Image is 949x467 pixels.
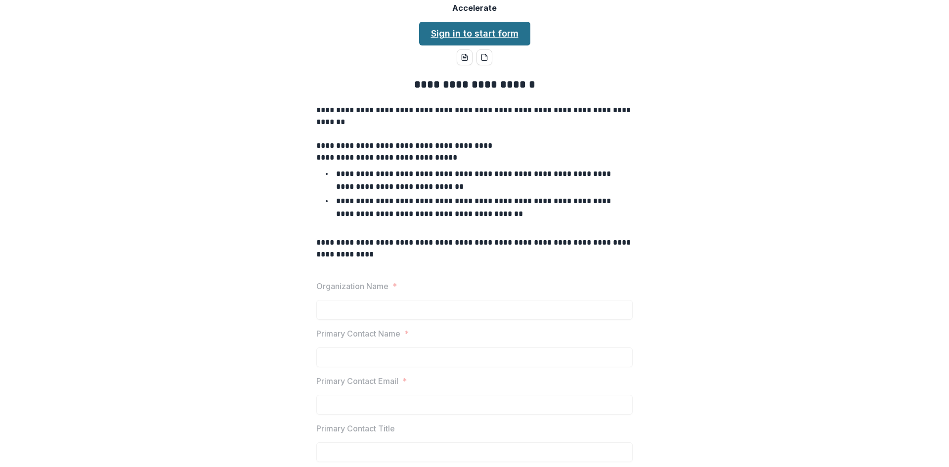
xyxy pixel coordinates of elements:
p: Primary Contact Name [316,328,400,340]
button: pdf-download [476,49,492,65]
p: Primary Contact Title [316,423,395,434]
p: Accelerate [452,2,497,14]
p: Organization Name [316,280,388,292]
p: Primary Contact Email [316,375,398,387]
a: Sign in to start form [419,22,530,45]
button: word-download [457,49,473,65]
